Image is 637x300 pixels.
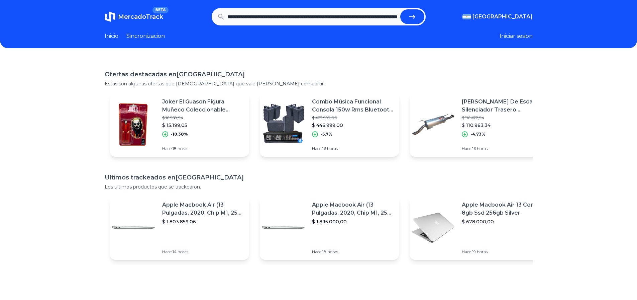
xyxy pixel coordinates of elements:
[410,101,456,148] img: Featured image
[410,92,549,157] a: Featured image[PERSON_NAME] De Escape Silenciador Trasero Chevrolet Zafira$ 116.472,94$ 110.963,3...
[105,173,533,182] h1: Ultimos trackeados en [GEOGRAPHIC_DATA]
[462,249,543,254] p: Hace 19 horas
[462,14,471,19] img: Argentina
[312,98,394,114] p: Combo Música Funcional Consola 150w Rms Bluetooth + 6 Bafles
[105,11,115,22] img: MercadoTrack
[162,115,244,121] p: $ 16.958,94
[462,13,533,21] button: [GEOGRAPHIC_DATA]
[410,204,456,251] img: Featured image
[312,122,394,129] p: $ 446.999,00
[118,13,163,20] span: MercadoTrack
[462,98,543,114] p: [PERSON_NAME] De Escape Silenciador Trasero Chevrolet Zafira
[500,32,533,40] button: Iniciar sesion
[171,132,188,137] p: -10,38%
[312,115,394,121] p: $ 473.999,00
[162,122,244,129] p: $ 15.199,05
[260,204,307,251] img: Featured image
[410,196,549,260] a: Featured imageApple Macbook Air 13 Core I5 8gb Ssd 256gb Silver$ 678.000,00Hace 19 horas
[470,132,486,137] p: -4,73%
[462,122,543,129] p: $ 110.963,34
[126,32,165,40] a: Sincronizacion
[472,13,533,21] span: [GEOGRAPHIC_DATA]
[105,11,163,22] a: MercadoTrackBETA
[105,70,533,79] h1: Ofertas destacadas en [GEOGRAPHIC_DATA]
[462,115,543,121] p: $ 116.472,94
[462,146,543,151] p: Hace 16 horas
[110,101,157,148] img: Featured image
[462,201,543,217] p: Apple Macbook Air 13 Core I5 8gb Ssd 256gb Silver
[312,146,394,151] p: Hace 16 horas
[162,249,244,254] p: Hace 14 horas
[105,80,533,87] p: Estas son algunas ofertas que [DEMOGRAPHIC_DATA] que vale [PERSON_NAME] compartir.
[462,218,543,225] p: $ 678.000,00
[162,201,244,217] p: Apple Macbook Air (13 Pulgadas, 2020, Chip M1, 256 Gb De Ssd, 8 Gb De Ram) - Plata
[110,196,249,260] a: Featured imageApple Macbook Air (13 Pulgadas, 2020, Chip M1, 256 Gb De Ssd, 8 Gb De Ram) - Plata$...
[105,32,118,40] a: Inicio
[162,218,244,225] p: $ 1.803.859,06
[105,183,533,190] p: Los ultimos productos que se trackearon.
[260,196,399,260] a: Featured imageApple Macbook Air (13 Pulgadas, 2020, Chip M1, 256 Gb De Ssd, 8 Gb De Ram) - Plata$...
[110,92,249,157] a: Featured imageJoker El Guason Figura Muñeco Coleccionable Coleccion$ 16.958,94$ 15.199,05-10,38%H...
[321,132,332,137] p: -5,7%
[162,146,244,151] p: Hace 18 horas
[312,249,394,254] p: Hace 18 horas
[162,98,244,114] p: Joker El Guason Figura Muñeco Coleccionable Coleccion
[312,218,394,225] p: $ 1.895.000,00
[260,101,307,148] img: Featured image
[152,7,168,13] span: BETA
[110,204,157,251] img: Featured image
[312,201,394,217] p: Apple Macbook Air (13 Pulgadas, 2020, Chip M1, 256 Gb De Ssd, 8 Gb De Ram) - Plata
[260,92,399,157] a: Featured imageCombo Música Funcional Consola 150w Rms Bluetooth + 6 Bafles$ 473.999,00$ 446.999,0...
